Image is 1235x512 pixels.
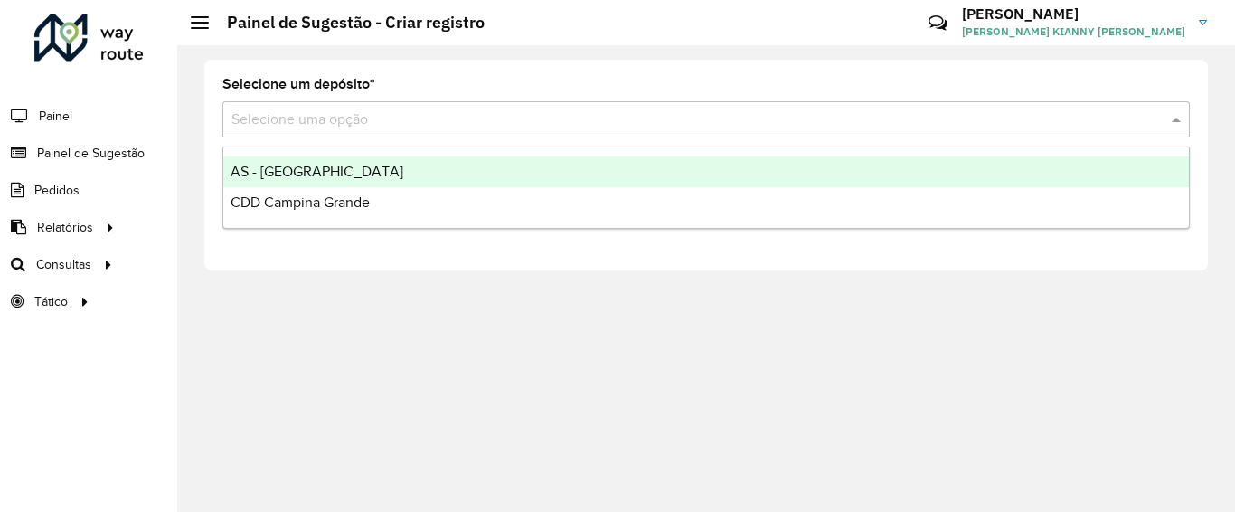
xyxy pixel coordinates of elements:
span: Painel [39,107,72,126]
span: Relatórios [37,218,93,237]
span: Tático [34,292,68,311]
span: [PERSON_NAME] KIANNY [PERSON_NAME] [962,24,1185,40]
span: Painel de Sugestão [37,144,145,163]
h2: Painel de Sugestão - Criar registro [209,13,485,33]
a: Contato Rápido [919,4,957,43]
h3: [PERSON_NAME] [962,5,1185,23]
span: Pedidos [34,181,80,200]
ng-dropdown-panel: Options list [222,147,1190,229]
span: AS - [GEOGRAPHIC_DATA] [231,164,403,179]
span: Consultas [36,255,91,274]
label: Selecione um depósito [222,73,375,95]
span: CDD Campina Grande [231,194,370,210]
